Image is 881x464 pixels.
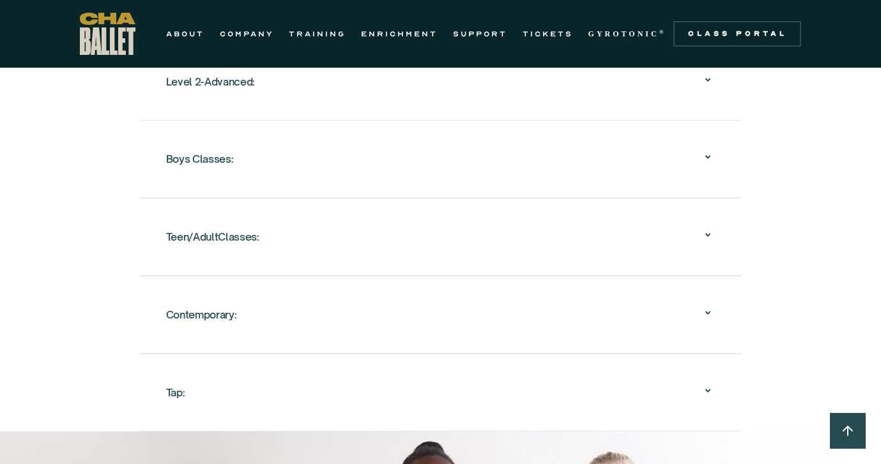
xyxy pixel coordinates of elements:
a: ABOUT [166,26,204,41]
div: Tap: [166,372,716,413]
a: TRAINING [289,26,346,41]
div: Tap: [166,381,185,404]
div: Contemporary: [166,294,716,335]
strong: GYROTONIC [588,29,659,38]
a: ENRICHMENT [361,26,438,41]
a: COMPANY [220,26,273,41]
a: Class Portal [673,21,801,47]
div: Boys Classes: [166,147,234,170]
div: Teen/AdultClasses: [166,225,259,248]
sup: ® [659,29,666,35]
div: Teen/AdultClasses: [166,216,716,257]
div: Class Portal [681,29,793,39]
a: SUPPORT [453,26,507,41]
div: Level 2-Advanced: [166,70,256,93]
a: home [80,13,135,55]
div: Level 2-Advanced: [166,61,716,102]
a: GYROTONIC® [588,26,666,41]
div: Contemporary: [166,303,237,326]
a: TICKETS [523,26,573,41]
div: Boys Classes: [166,138,716,179]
